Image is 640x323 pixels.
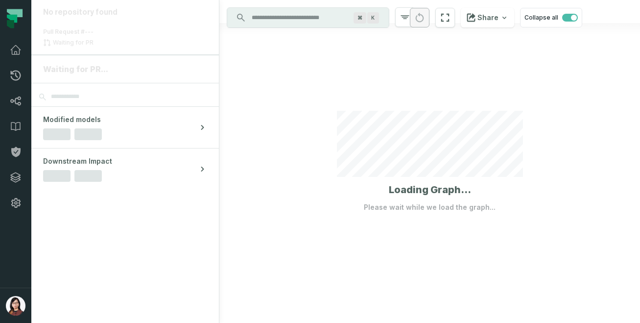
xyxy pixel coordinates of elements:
button: Share [461,8,514,27]
p: Please wait while we load the graph... [364,202,496,212]
button: Collapse all [520,8,582,27]
span: Modified models [43,115,101,124]
button: Modified models [31,107,219,148]
div: No repository found [43,8,207,17]
div: Waiting for PR... [43,63,207,75]
span: Press ⌘ + K to focus the search bar [367,12,379,24]
span: Press ⌘ + K to focus the search bar [354,12,366,24]
span: Downstream Impact [43,156,112,166]
button: Downstream Impact [31,149,219,190]
span: Pull Request #--- [43,28,94,35]
span: Waiting for PR [51,39,95,47]
h1: Loading Graph... [389,183,471,197]
img: avatar of Trish Pham [6,296,25,316]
